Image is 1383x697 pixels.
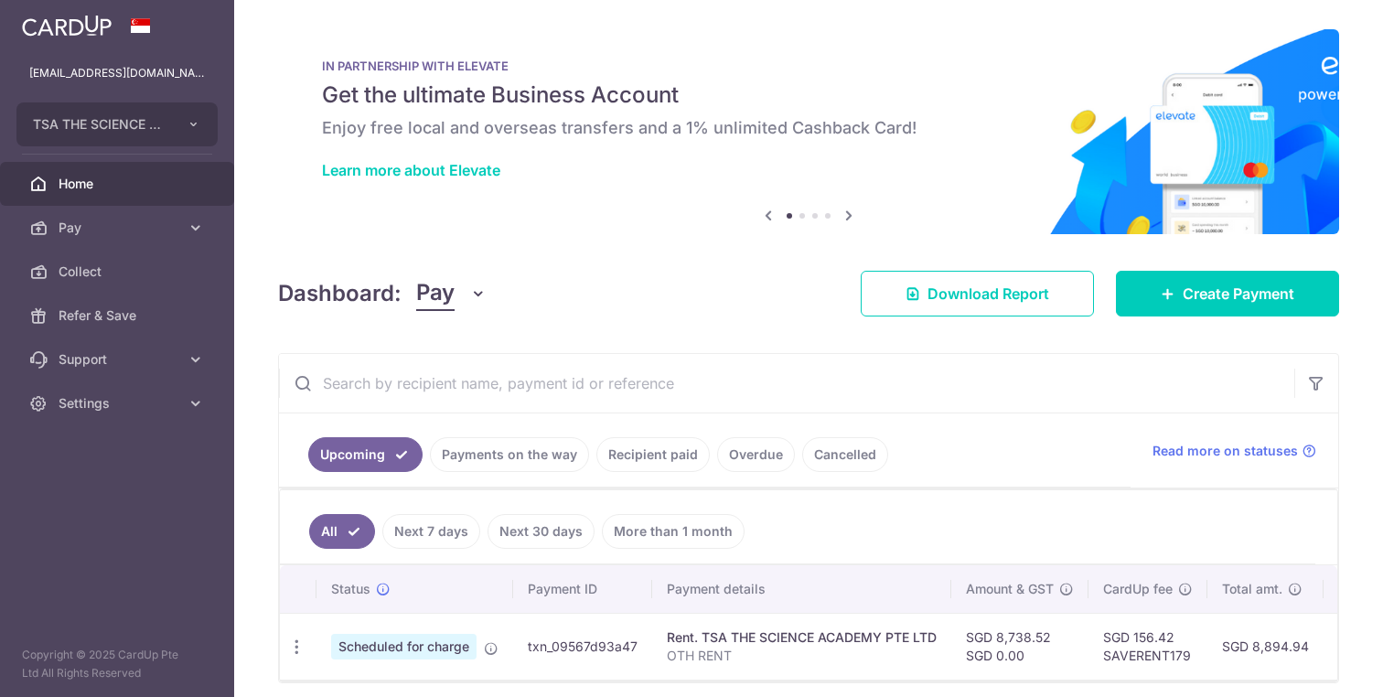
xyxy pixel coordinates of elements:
[667,647,937,665] p: OTH RENT
[416,276,487,311] button: Pay
[951,613,1088,680] td: SGD 8,738.52 SGD 0.00
[717,437,795,472] a: Overdue
[861,271,1094,316] a: Download Report
[667,628,937,647] div: Rent. TSA THE SCIENCE ACADEMY PTE LTD
[513,613,652,680] td: txn_09567d93a47
[279,354,1294,413] input: Search by recipient name, payment id or reference
[1152,442,1298,460] span: Read more on statuses
[1088,613,1207,680] td: SGD 156.42 SAVERENT179
[602,514,745,549] a: More than 1 month
[16,102,218,146] button: TSA THE SCIENCE ACADEMY PTE. LTD.
[927,283,1049,305] span: Download Report
[652,565,951,613] th: Payment details
[1116,271,1339,316] a: Create Payment
[1103,580,1173,598] span: CardUp fee
[278,277,402,310] h4: Dashboard:
[331,634,477,659] span: Scheduled for charge
[322,80,1295,110] h5: Get the ultimate Business Account
[59,394,179,413] span: Settings
[59,219,179,237] span: Pay
[430,437,589,472] a: Payments on the way
[382,514,480,549] a: Next 7 days
[1152,442,1316,460] a: Read more on statuses
[416,276,455,311] span: Pay
[59,350,179,369] span: Support
[322,117,1295,139] h6: Enjoy free local and overseas transfers and a 1% unlimited Cashback Card!
[1207,613,1324,680] td: SGD 8,894.94
[29,64,205,82] p: [EMAIL_ADDRESS][DOMAIN_NAME]
[59,175,179,193] span: Home
[22,15,112,37] img: CardUp
[33,115,168,134] span: TSA THE SCIENCE ACADEMY PTE. LTD.
[488,514,595,549] a: Next 30 days
[278,29,1339,234] img: Renovation banner
[596,437,710,472] a: Recipient paid
[59,263,179,281] span: Collect
[1222,580,1282,598] span: Total amt.
[802,437,888,472] a: Cancelled
[513,565,652,613] th: Payment ID
[322,161,500,179] a: Learn more about Elevate
[59,306,179,325] span: Refer & Save
[308,437,423,472] a: Upcoming
[331,580,370,598] span: Status
[309,514,375,549] a: All
[966,580,1054,598] span: Amount & GST
[1183,283,1294,305] span: Create Payment
[322,59,1295,73] p: IN PARTNERSHIP WITH ELEVATE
